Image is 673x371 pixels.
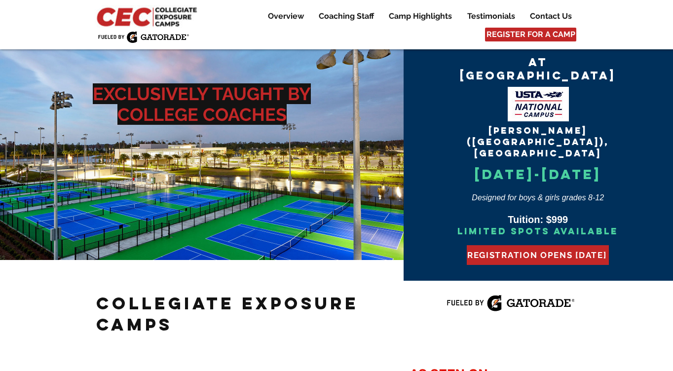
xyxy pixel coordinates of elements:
[467,125,609,158] span: [PERSON_NAME] ([GEOGRAPHIC_DATA]), [GEOGRAPHIC_DATA]
[457,225,618,237] span: Limited Spots Available
[472,193,604,202] span: Designed for boys & girls grades 8-12
[525,10,577,22] p: Contact Us
[93,83,311,125] span: EXCLUSIVELY TAUGHT BY COLLEGE COACHES
[523,10,579,22] a: Contact Us
[314,10,379,22] p: Coaching Staff
[460,10,522,22] a: Testimonials
[261,10,311,22] a: Overview
[381,10,459,22] a: Camp Highlights
[508,87,569,121] img: USTA Campus image_edited.jpg
[263,10,309,22] p: Overview
[460,55,616,82] span: At [GEOGRAPHIC_DATA]
[508,214,568,225] span: Tuition: $999
[384,10,457,22] p: Camp Highlights
[467,250,607,260] span: REGISTRATION OPENS [DATE]
[95,5,201,28] img: CEC Logo Primary_edited.jpg
[311,10,381,22] a: Coaching Staff
[462,10,520,22] p: Testimonials
[485,28,576,41] a: REGISTER FOR A CAMP
[486,29,575,40] span: REGISTER FOR A CAMP
[475,166,601,183] span: [DATE]-[DATE]
[447,295,574,312] img: Fueled by Gatorade.png
[98,31,189,43] img: Fueled by Gatorade.png
[253,10,579,22] nav: Site
[467,245,609,265] button: REGISTRATION OPENS AUG 1
[96,293,359,335] span: Collegiate Exposure Camps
